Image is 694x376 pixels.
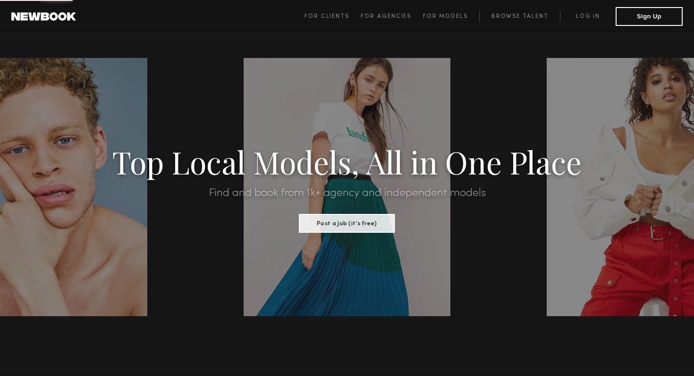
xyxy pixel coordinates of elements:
[616,7,683,26] button: Sign Up
[52,188,642,199] h2: Find and book from 1k+ agency and independent models
[299,217,395,228] a: Post a Job (it’s free)
[560,11,616,22] a: Log in
[361,11,423,22] a: For Agencies
[361,14,411,19] span: For Agencies
[52,147,642,176] h1: Top Local Models, All in One Place
[423,14,468,19] span: For Models
[305,11,361,22] a: For Clients
[305,14,349,19] span: For Clients
[423,11,480,22] a: For Models
[299,214,395,233] button: Post a Job (it’s free)
[479,11,560,22] a: Browse Talent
